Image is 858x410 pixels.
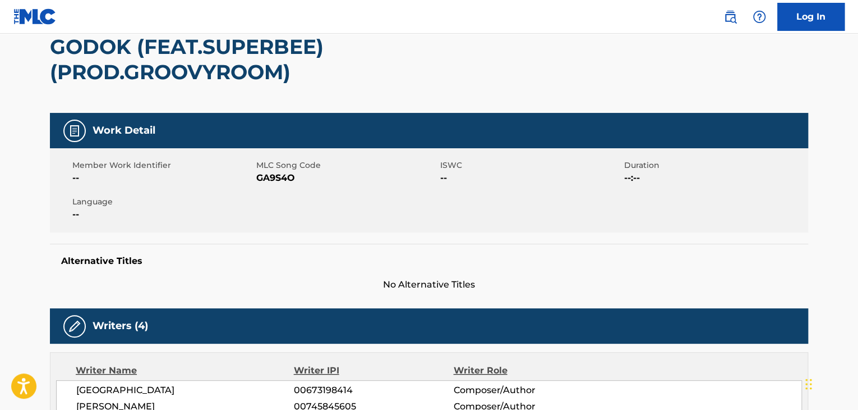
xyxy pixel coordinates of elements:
h5: Work Detail [93,124,155,137]
img: help [753,10,766,24]
iframe: Chat Widget [802,356,858,410]
h2: GODOK (FEAT.SUPERBEE) (PROD.GROOVYROOM) [50,34,505,85]
span: -- [440,171,621,185]
img: MLC Logo [13,8,57,25]
div: Help [748,6,771,28]
span: Member Work Identifier [72,160,253,171]
span: -- [72,208,253,221]
div: Writer IPI [294,364,454,377]
div: Drag [805,367,812,401]
span: 00673198414 [294,384,453,397]
div: Writer Name [76,364,294,377]
h5: Writers (4) [93,320,148,332]
span: -- [72,171,253,185]
img: search [723,10,737,24]
h5: Alternative Titles [61,256,797,267]
span: Language [72,196,253,208]
span: MLC Song Code [256,160,437,171]
span: No Alternative Titles [50,278,808,291]
a: Public Search [719,6,741,28]
img: Writers [68,320,81,333]
span: ISWC [440,160,621,171]
span: Duration [624,160,805,171]
a: Log In [777,3,845,31]
span: GA9S4O [256,171,437,185]
div: Writer Role [453,364,598,377]
img: Work Detail [68,124,81,138]
span: [GEOGRAPHIC_DATA] [76,384,294,397]
span: Composer/Author [453,384,598,397]
span: --:-- [624,171,805,185]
